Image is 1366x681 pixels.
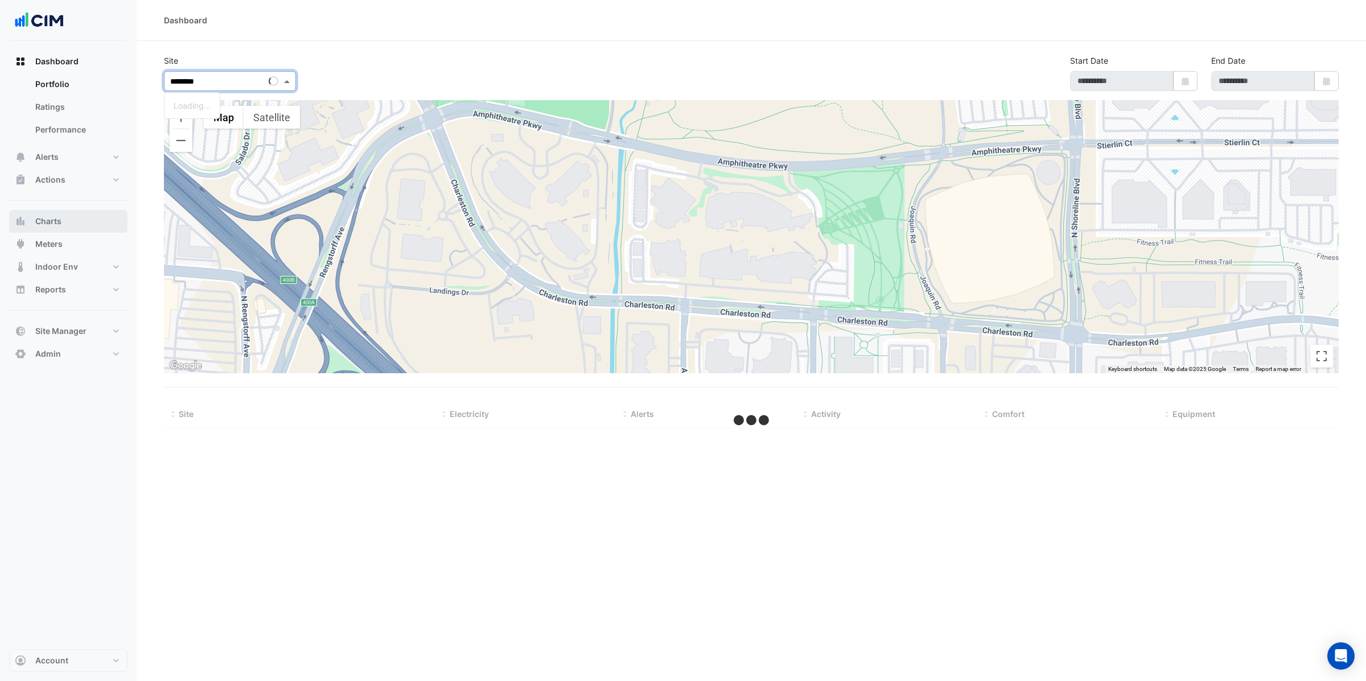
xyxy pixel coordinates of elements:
label: End Date [1211,55,1245,67]
app-icon: Dashboard [15,56,26,67]
button: Admin [9,342,127,365]
span: Activity [811,409,841,419]
button: Toggle fullscreen view [1310,345,1333,368]
app-icon: Meters [15,238,26,250]
span: Reports [35,284,66,295]
span: Equipment [1172,409,1215,419]
button: Zoom out [170,129,192,152]
app-icon: Reports [15,284,26,295]
span: Site [179,409,194,419]
a: Open this area in Google Maps (opens a new window) [167,358,204,373]
button: Keyboard shortcuts [1108,365,1157,373]
span: Account [35,655,68,666]
span: Alerts [35,151,59,163]
button: Actions [9,168,127,191]
app-icon: Alerts [15,151,26,163]
a: Portfolio [26,73,127,96]
button: Charts [9,210,127,233]
span: Comfort [992,409,1024,419]
img: Company Logo [14,9,65,32]
button: Show street map [204,106,244,129]
a: Terms (opens in new tab) [1233,366,1249,372]
span: Indoor Env [35,261,78,273]
app-icon: Charts [15,216,26,227]
app-icon: Actions [15,174,26,185]
label: Start Date [1070,55,1108,67]
button: Indoor Env [9,255,127,278]
span: Meters [35,238,63,250]
app-icon: Admin [15,348,26,360]
span: Map data ©2025 Google [1164,366,1226,372]
span: Electricity [450,409,489,419]
div: Loading... [164,97,220,114]
span: Actions [35,174,65,185]
span: Admin [35,348,61,360]
span: Dashboard [35,56,79,67]
img: Google [167,358,204,373]
button: Meters [9,233,127,255]
button: Show satellite imagery [244,106,300,129]
div: Dashboard [164,14,207,26]
span: Site Manager [35,325,87,337]
button: Site Manager [9,320,127,342]
span: Charts [35,216,61,227]
button: Account [9,649,127,672]
div: Open Intercom Messenger [1327,642,1355,670]
a: Report a map error [1256,366,1301,372]
button: Dashboard [9,50,127,73]
button: Alerts [9,146,127,168]
button: Reports [9,278,127,301]
label: Site [164,55,178,67]
app-icon: Indoor Env [15,261,26,273]
a: Ratings [26,96,127,118]
ng-dropdown-panel: Options list [164,92,220,119]
div: Dashboard [9,73,127,146]
span: Alerts [631,409,654,419]
app-icon: Site Manager [15,325,26,337]
a: Performance [26,118,127,141]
